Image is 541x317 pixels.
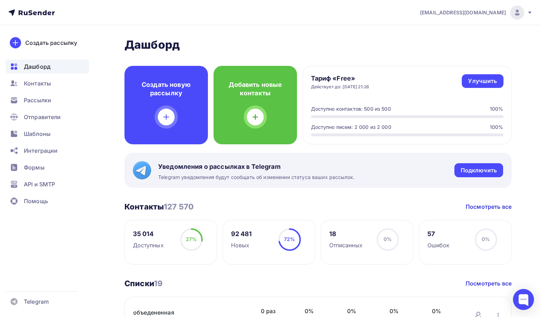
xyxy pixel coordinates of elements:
span: 0% [347,307,376,315]
span: 0 раз [261,307,290,315]
div: 100% [490,124,503,131]
h4: Тариф «Free» [311,74,370,83]
a: Дашборд [6,60,89,74]
span: 0% [432,307,460,315]
div: 100% [490,105,503,112]
div: 35 014 [133,230,164,238]
span: 0% [390,307,418,315]
div: Доступно контактов: 500 из 500 [311,105,391,112]
span: Рассылки [24,96,51,104]
span: Интеграции [24,146,58,155]
a: Рассылки [6,93,89,107]
span: Telegram [24,297,49,306]
a: Формы [6,160,89,174]
span: 19 [154,279,163,288]
span: Отправители [24,113,61,121]
span: 72% [284,236,295,242]
a: объедененная [133,308,247,317]
h2: Дашборд [124,38,512,52]
h4: Создать новую рассылку [136,81,197,97]
span: Контакты [24,79,51,88]
div: Отписанных [329,241,363,249]
div: 18 [329,230,363,238]
div: Улучшить [468,77,497,85]
div: Доступных [133,241,164,249]
h3: Контакты [124,202,194,212]
a: Посмотреть все [466,202,512,211]
span: Помощь [24,197,48,205]
span: Дашборд [24,62,50,71]
a: Посмотреть все [466,279,512,288]
a: Отправители [6,110,89,124]
div: Новых [231,241,252,249]
span: Уведомления о рассылках в Telegram [158,163,354,171]
div: Действует до: [DATE] 21:26 [311,84,370,90]
h3: Списки [124,278,163,288]
span: [EMAIL_ADDRESS][DOMAIN_NAME] [420,9,506,16]
a: Контакты [6,76,89,90]
div: 57 [427,230,450,238]
span: Telegram уведомления будут сообщать об изменении статуса ваших рассылок. [158,174,354,181]
h4: Добавить новые контакты [225,81,286,97]
span: 0% [482,236,490,242]
span: 27% [186,236,197,242]
span: 0% [305,307,333,315]
div: Доступно писем: 2 000 из 2 000 [311,124,391,131]
div: 92 481 [231,230,252,238]
div: Создать рассылку [25,39,77,47]
div: Подключить [461,166,497,174]
a: [EMAIL_ADDRESS][DOMAIN_NAME] [420,6,533,20]
div: Ошибок [427,241,450,249]
span: Шаблоны [24,130,50,138]
span: 127 570 [164,202,194,211]
a: Шаблоны [6,127,89,141]
span: API и SMTP [24,180,55,188]
span: 0% [384,236,392,242]
span: Формы [24,163,45,172]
